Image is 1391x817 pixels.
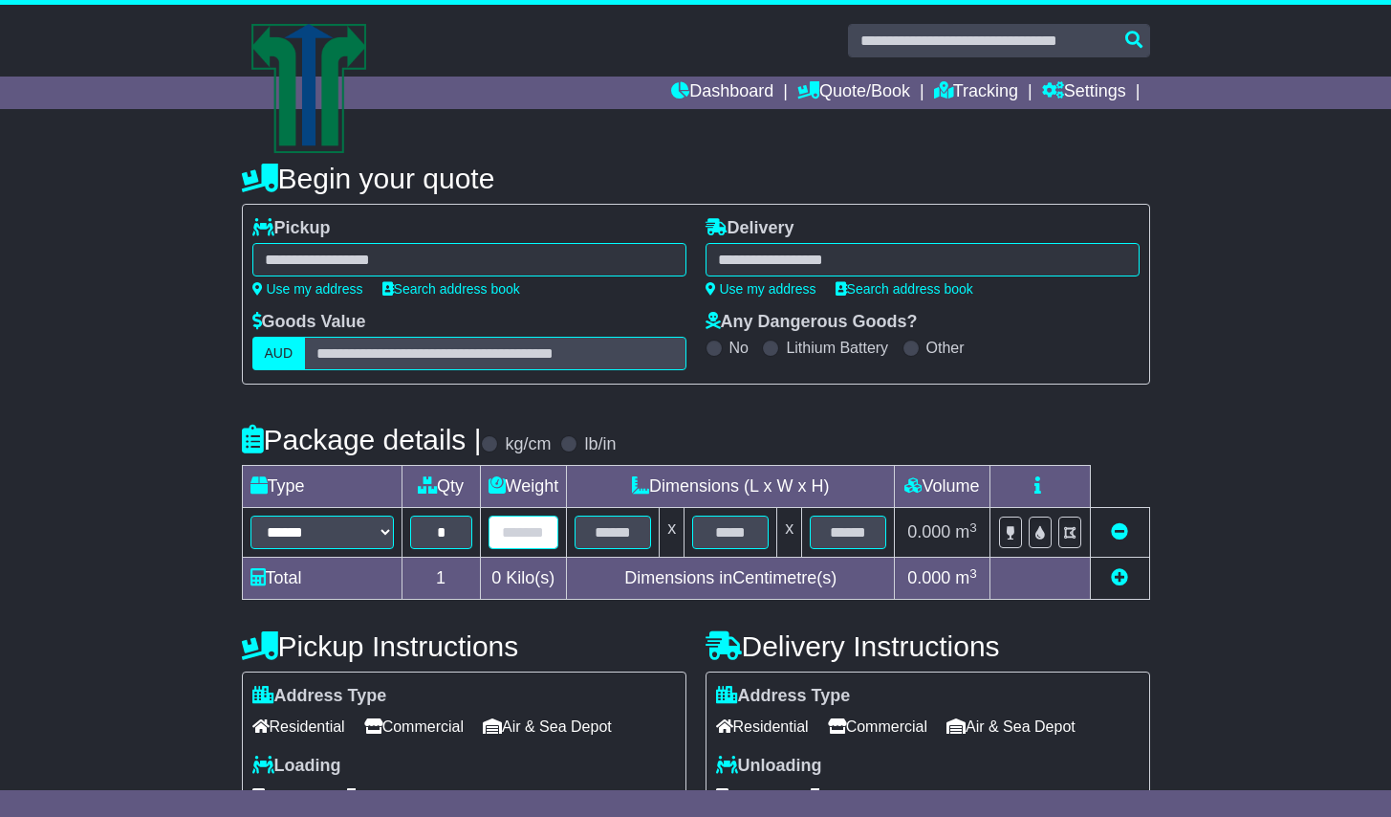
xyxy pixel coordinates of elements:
label: Address Type [252,686,387,707]
td: 1 [402,558,480,600]
span: Air & Sea Depot [483,712,612,741]
label: Address Type [716,686,851,707]
span: m [955,568,977,587]
a: Quote/Book [797,77,910,109]
span: Residential [252,712,345,741]
span: Commercial [364,712,464,741]
h4: Begin your quote [242,163,1150,194]
a: Tracking [934,77,1018,109]
td: Qty [402,466,480,508]
label: No [729,339,749,357]
span: Forklift [252,782,317,811]
label: Delivery [706,218,794,239]
span: Residential [716,712,809,741]
td: Dimensions in Centimetre(s) [567,558,895,600]
label: Other [926,339,965,357]
label: Any Dangerous Goods? [706,312,918,333]
label: Loading [252,756,341,777]
sup: 3 [969,520,977,535]
a: Use my address [706,281,816,297]
span: 0.000 [907,522,950,541]
td: Dimensions (L x W x H) [567,466,895,508]
a: Dashboard [671,77,773,109]
a: Remove this item [1111,522,1128,541]
label: AUD [252,337,306,370]
td: Kilo(s) [480,558,567,600]
h4: Delivery Instructions [706,630,1150,662]
span: Air & Sea Depot [946,712,1076,741]
h4: Pickup Instructions [242,630,686,662]
label: Pickup [252,218,331,239]
a: Search address book [836,281,973,297]
td: x [777,508,802,558]
span: 0.000 [907,568,950,587]
span: Forklift [716,782,781,811]
span: 0 [491,568,501,587]
h4: Package details | [242,424,482,455]
td: Volume [895,466,989,508]
label: Unloading [716,756,822,777]
td: Weight [480,466,567,508]
label: kg/cm [505,434,551,455]
label: lb/in [584,434,616,455]
a: Add new item [1111,568,1128,587]
td: Total [242,558,402,600]
span: Commercial [828,712,927,741]
a: Use my address [252,281,363,297]
a: Search address book [382,281,520,297]
span: Tail Lift [800,782,867,811]
a: Settings [1042,77,1126,109]
label: Goods Value [252,312,366,333]
sup: 3 [969,566,977,581]
label: Lithium Battery [786,339,888,357]
td: Type [242,466,402,508]
span: Tail Lift [337,782,403,811]
span: m [955,522,977,541]
td: x [660,508,685,558]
